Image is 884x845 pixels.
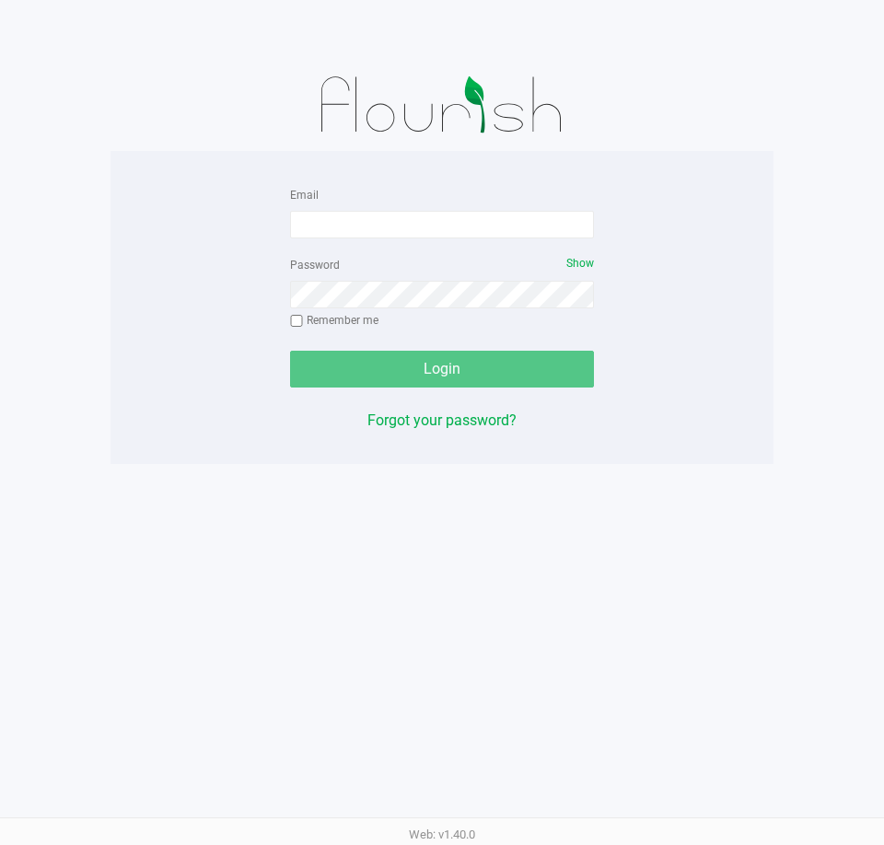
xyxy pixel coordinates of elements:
[290,312,378,329] label: Remember me
[566,257,594,270] span: Show
[290,187,319,203] label: Email
[290,315,303,328] input: Remember me
[409,828,475,841] span: Web: v1.40.0
[367,410,517,432] button: Forgot your password?
[290,257,340,273] label: Password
